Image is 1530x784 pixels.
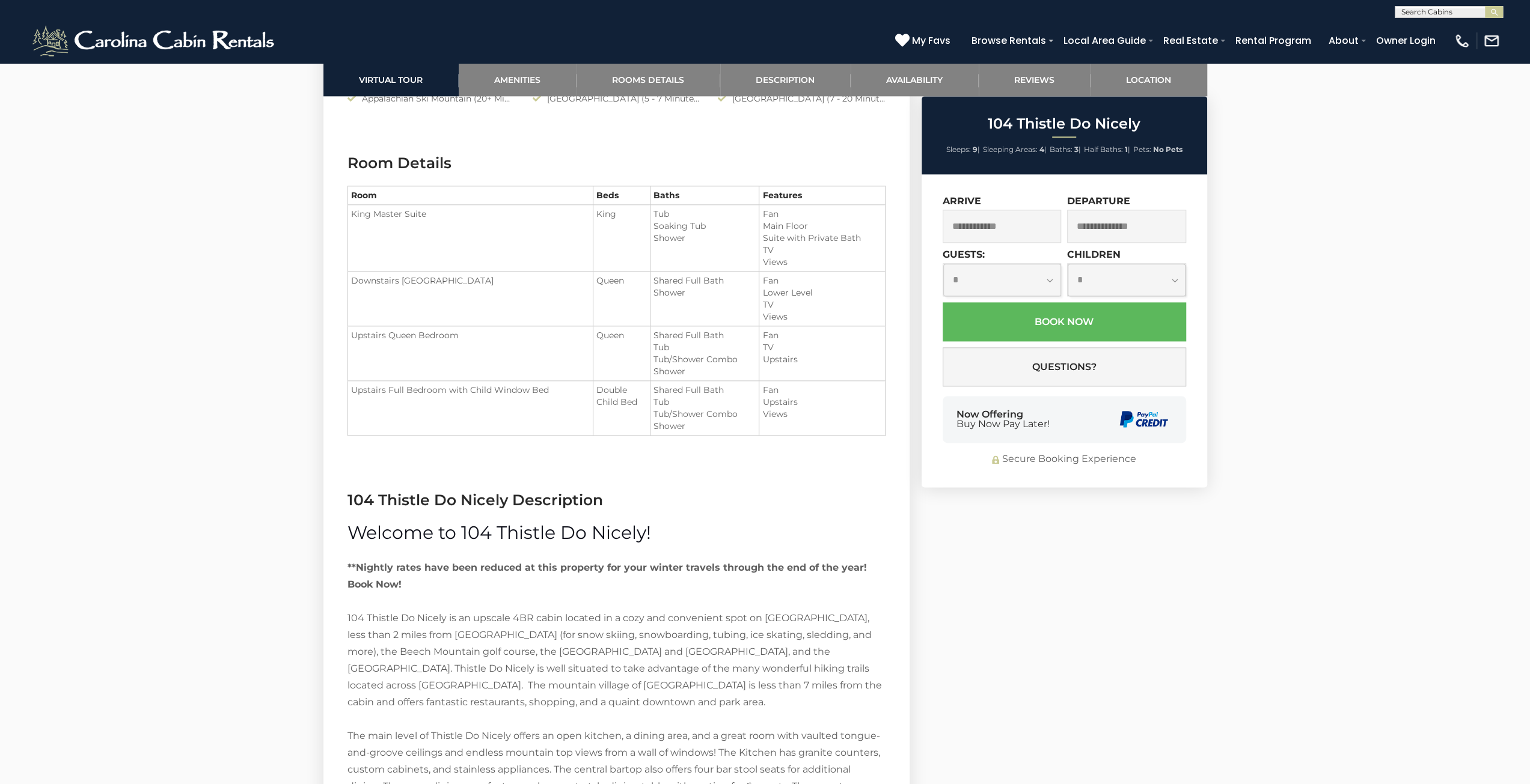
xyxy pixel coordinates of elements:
[762,396,881,408] li: Upstairs
[762,299,881,311] li: TV
[30,23,280,59] img: White-1-2.png
[650,186,759,205] th: Baths
[946,142,980,157] li: |
[1483,32,1500,49] img: mail-regular-white.png
[1323,30,1365,51] a: About
[1067,249,1121,260] label: Children
[596,384,647,396] li: Double
[1229,30,1317,51] a: Rental Program
[323,63,459,96] a: Virtual Tour
[1454,32,1470,49] img: phone-regular-white.png
[983,142,1047,157] li: |
[1084,145,1123,154] span: Half Baths:
[1067,195,1130,207] label: Departure
[895,33,953,49] a: My Favs
[1050,142,1081,157] li: |
[943,347,1186,386] button: Questions?
[653,208,756,220] li: Tub
[1039,145,1044,154] strong: 4
[762,311,881,323] li: Views
[1157,30,1224,51] a: Real Estate
[338,93,524,105] div: Appalachian Ski Mountain (20+ Minute Drive)
[762,232,881,244] li: Suite with Private Bath
[1125,145,1128,154] strong: 1
[762,208,881,220] li: Fan
[593,186,650,205] th: Beds
[762,220,881,232] li: Main Floor
[347,272,593,326] td: Downstairs [GEOGRAPHIC_DATA]
[851,63,979,96] a: Availability
[762,329,881,341] li: Fan
[1133,145,1151,154] span: Pets:
[759,186,885,205] th: Features
[956,410,1050,429] div: Now Offering
[653,232,756,244] li: Shower
[1050,145,1073,154] span: Baths:
[347,205,593,272] td: King Master Suite
[596,275,624,286] span: Queen
[979,63,1091,96] a: Reviews
[943,195,981,207] label: Arrive
[653,329,756,341] li: Shared Full Bath
[943,249,985,260] label: Guests:
[983,145,1038,154] span: Sleeping Areas:
[762,384,881,396] li: Fan
[720,63,851,96] a: Description
[653,420,756,432] li: Shower
[347,490,886,511] h3: 104 Thistle Do Nicely Description
[653,396,756,408] li: Tub
[943,302,1186,341] button: Book Now
[762,256,881,268] li: Views
[709,93,894,105] div: [GEOGRAPHIC_DATA] (7 - 20 Minute Drive)
[653,341,756,353] li: Tub
[347,326,593,381] td: Upstairs Queen Bedroom
[946,145,971,154] span: Sleeps:
[762,408,881,420] li: Views
[1057,30,1152,51] a: Local Area Guide
[965,30,1052,51] a: Browse Rentals
[912,33,950,48] span: My Favs
[1153,145,1183,154] strong: No Pets
[653,408,756,420] li: Tub/Shower Combo
[973,145,978,154] strong: 9
[762,287,881,299] li: Lower Level
[596,208,616,219] span: King
[653,275,756,287] li: Shared Full Bath
[1084,142,1130,157] li: |
[1370,30,1442,51] a: Owner Login
[524,93,709,105] div: [GEOGRAPHIC_DATA] (5 - 7 Minute Drive)
[762,275,881,287] li: Fan
[347,562,867,590] strong: **Nightly rates have been reduced at this property for your winter travels through the end of the...
[653,384,756,396] li: Shared Full Bath
[762,341,881,353] li: TV
[653,353,756,365] li: Tub/Shower Combo
[596,396,647,408] li: Child Bed
[925,116,1204,132] h2: 104 Thistle Do Nicely
[762,353,881,365] li: Upstairs
[762,244,881,256] li: TV
[347,521,651,544] span: Welcome to 104 Thistle Do Nicely!
[577,63,720,96] a: Rooms Details
[596,330,624,341] span: Queen
[1091,63,1207,96] a: Location
[1074,145,1079,154] strong: 3
[956,419,1050,429] span: Buy Now Pay Later!
[347,153,886,174] h3: Room Details
[347,381,593,436] td: Upstairs Full Bedroom with Child Window Bed
[653,220,756,232] li: Soaking Tub
[653,287,756,299] li: Shower
[347,186,593,205] th: Room
[943,452,1186,466] div: Secure Booking Experience
[653,365,756,377] li: Shower
[459,63,577,96] a: Amenities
